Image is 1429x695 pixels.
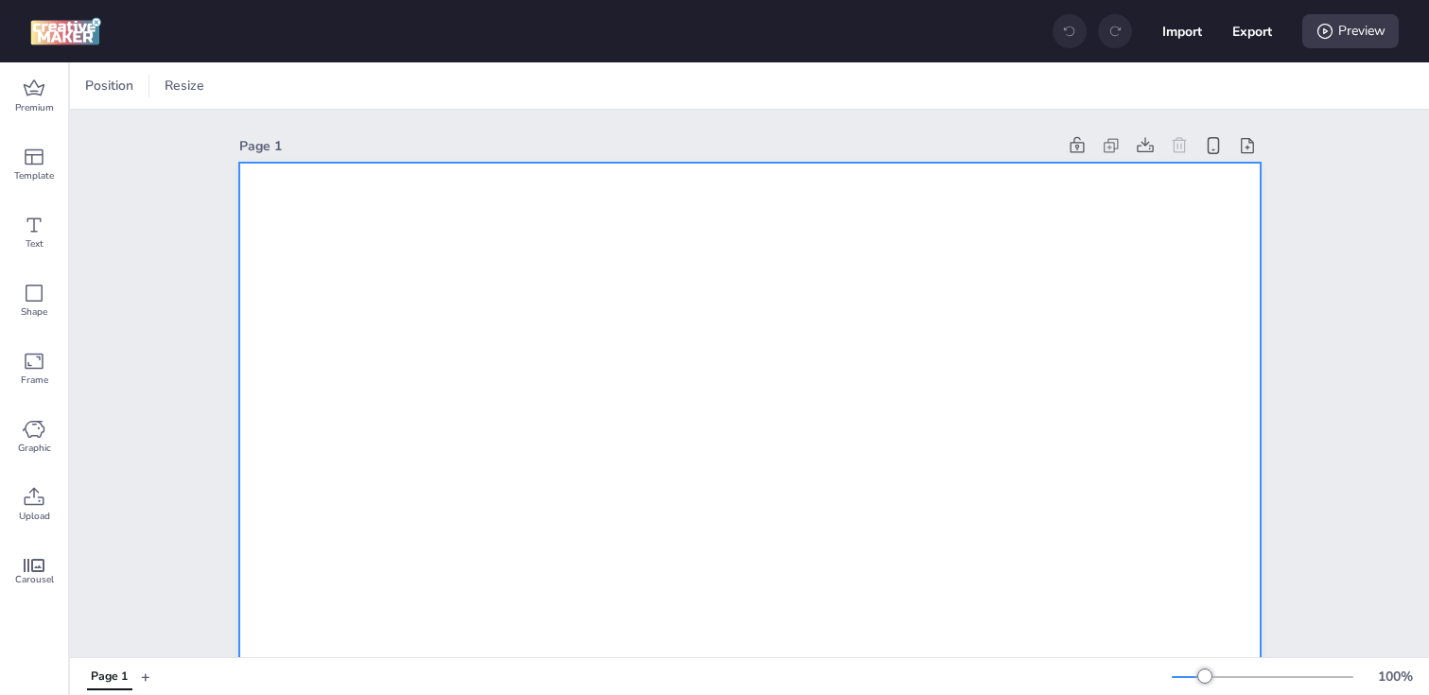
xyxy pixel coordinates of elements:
[1372,667,1418,686] div: 100 %
[26,236,44,252] span: Text
[21,373,48,388] span: Frame
[1302,14,1399,48] div: Preview
[15,572,54,587] span: Carousel
[78,660,141,693] div: Tabs
[91,669,128,686] div: Page 1
[15,100,54,115] span: Premium
[81,76,137,96] span: Position
[161,76,208,96] span: Resize
[239,136,1056,156] div: Page 1
[1232,11,1272,51] button: Export
[30,17,101,45] img: logo Creative Maker
[18,441,51,456] span: Graphic
[141,660,150,693] button: +
[19,509,50,524] span: Upload
[14,168,54,183] span: Template
[21,304,47,320] span: Shape
[1162,11,1202,51] button: Import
